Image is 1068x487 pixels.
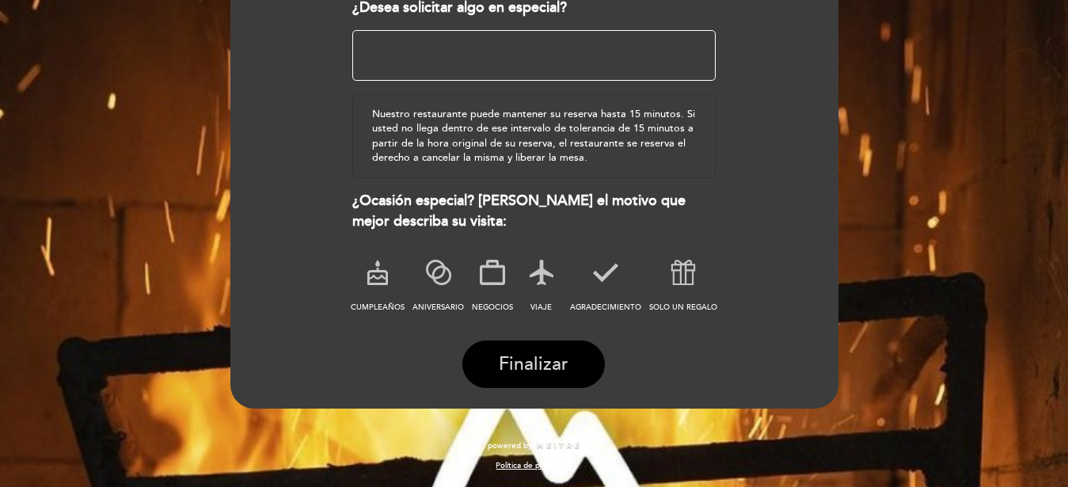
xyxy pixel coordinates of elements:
a: powered by [488,440,581,451]
a: Política de privacidad [496,460,572,471]
span: Finalizar [499,353,568,375]
img: MEITRE [536,442,581,450]
button: Finalizar [462,341,605,388]
span: CUMPLEAÑOS [351,302,405,312]
span: ANIVERSARIO [412,302,464,312]
span: powered by [488,440,532,451]
span: SOLO UN REGALO [649,302,717,312]
span: NEGOCIOS [472,302,513,312]
span: AGRADECIMIENTO [570,302,641,312]
div: ¿Ocasión especial? [PERSON_NAME] el motivo que mejor describa su visita: [352,191,716,231]
span: VIAJE [530,302,552,312]
div: Nuestro restaurante puede mantener su reserva hasta 15 minutos. Si usted no llega dentro de ese i... [352,93,716,178]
